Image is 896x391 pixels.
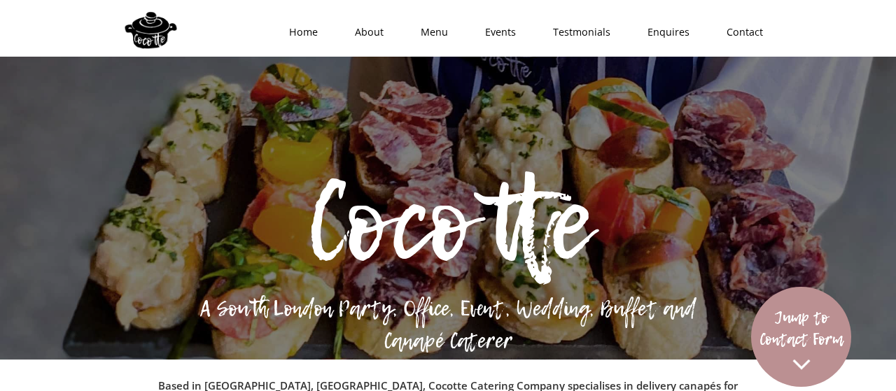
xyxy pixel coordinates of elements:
[266,11,332,53] a: Home
[624,11,703,53] a: Enquires
[703,11,777,53] a: Contact
[332,11,398,53] a: About
[462,11,530,53] a: Events
[530,11,624,53] a: Testmonials
[398,11,462,53] a: Menu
